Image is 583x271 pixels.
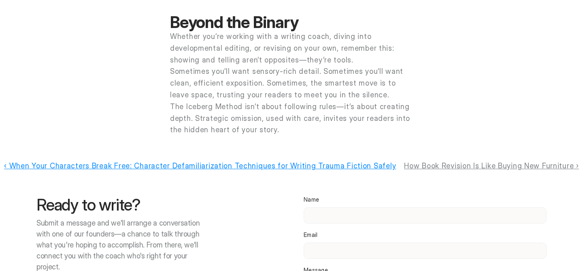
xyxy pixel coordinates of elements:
[170,101,413,136] p: The Iceberg Method isn’t about following rules—it’s about creating depth. Strategic omission, use...
[170,12,298,32] strong: Beyond the Binary
[304,207,547,224] input: Name
[36,196,205,213] h2: Ready to write?
[304,243,547,259] input: Email
[170,66,413,101] p: Sometimes you’ll want sensory-rich detail. Sometimes you’ll want clean, efficient exposition. Som...
[304,232,317,239] p: Email
[404,161,579,170] a: How Book Revision Is Like Buying New Furniture ›
[170,31,413,66] p: Whether you’re working with a writing coach, diving into developmental editing, or revising on yo...
[304,196,319,203] p: Name
[4,161,396,170] a: ‹ When Your Characters Break Free: Character Defamiliarization Techniques for Writing Trauma Fict...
